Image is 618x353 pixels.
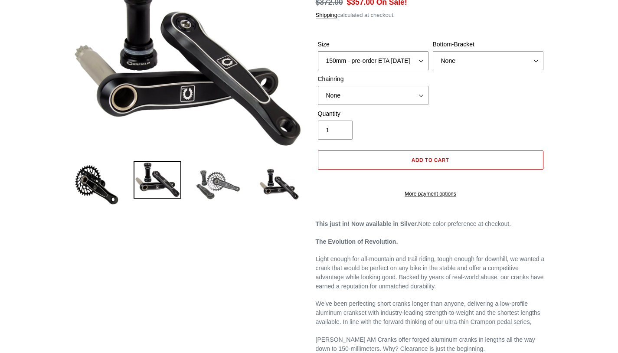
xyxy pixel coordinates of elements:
[255,161,303,209] img: Load image into Gallery viewer, CANFIELD-AM_DH-CRANKS
[316,219,546,229] p: Note color preference at checkout.
[318,150,543,170] button: Add to cart
[316,11,546,20] div: calculated at checkout.
[318,40,428,49] label: Size
[316,299,546,327] p: We've been perfecting short cranks longer than anyone, delivering a low-profile aluminum crankset...
[316,255,546,291] p: Light enough for all-mountain and trail riding, tough enough for downhill, we wanted a crank that...
[318,190,543,198] a: More payment options
[134,161,181,199] img: Load image into Gallery viewer, Canfield Cranks
[73,161,121,209] img: Load image into Gallery viewer, Canfield Bikes AM Cranks
[318,75,428,84] label: Chainring
[316,220,419,227] strong: This just in! Now available in Silver.
[316,238,398,245] strong: The Evolution of Revolution.
[194,161,242,209] img: Load image into Gallery viewer, Canfield Bikes AM Cranks
[318,109,428,118] label: Quantity
[433,40,543,49] label: Bottom-Bracket
[412,157,449,163] span: Add to cart
[316,12,338,19] a: Shipping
